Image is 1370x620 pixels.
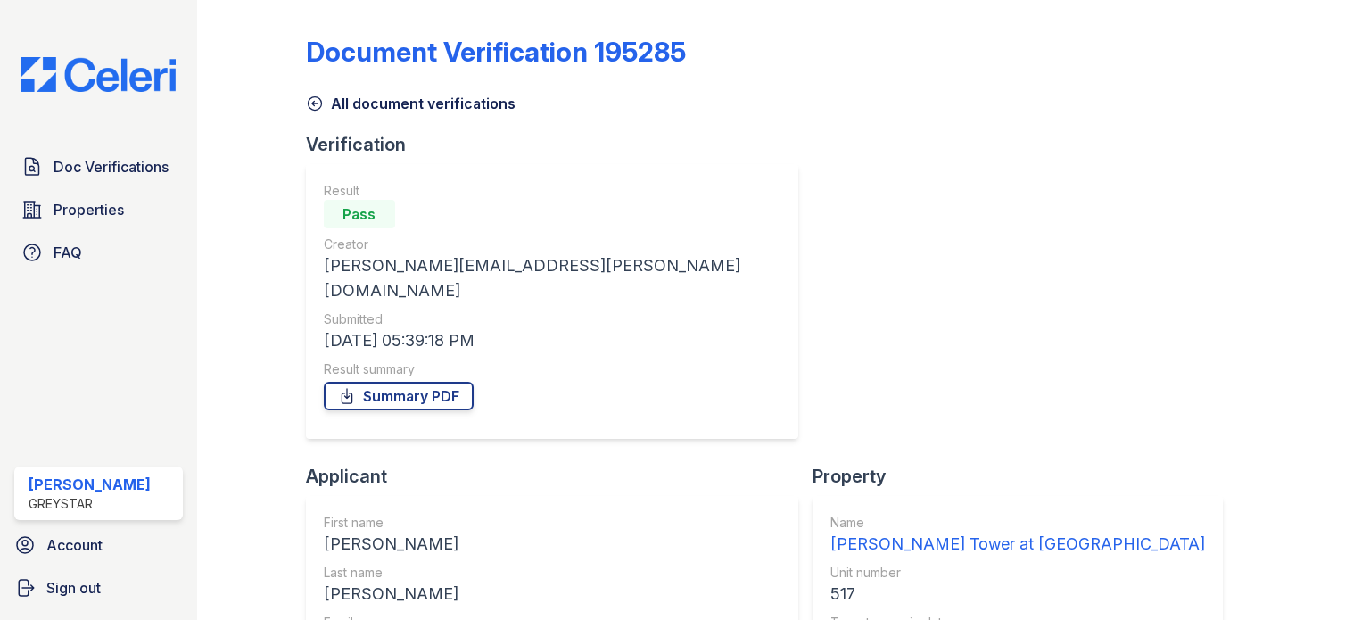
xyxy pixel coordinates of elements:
[324,182,780,200] div: Result
[324,253,780,303] div: [PERSON_NAME][EMAIL_ADDRESS][PERSON_NAME][DOMAIN_NAME]
[324,200,395,228] div: Pass
[306,132,813,157] div: Verification
[7,57,190,92] img: CE_Logo_Blue-a8612792a0a2168367f1c8372b55b34899dd931a85d93a1a3d3e32e68fde9ad4.png
[830,514,1205,532] div: Name
[306,36,686,68] div: Document Verification 195285
[14,235,183,270] a: FAQ
[14,192,183,227] a: Properties
[54,199,124,220] span: Properties
[46,577,101,599] span: Sign out
[324,514,780,532] div: First name
[813,464,1237,489] div: Property
[7,527,190,563] a: Account
[324,310,780,328] div: Submitted
[324,360,780,378] div: Result summary
[306,93,516,114] a: All document verifications
[46,534,103,556] span: Account
[306,464,813,489] div: Applicant
[324,328,780,353] div: [DATE] 05:39:18 PM
[830,532,1205,557] div: [PERSON_NAME] Tower at [GEOGRAPHIC_DATA]
[830,564,1205,582] div: Unit number
[29,495,151,513] div: Greystar
[324,532,780,557] div: [PERSON_NAME]
[830,582,1205,607] div: 517
[324,382,474,410] a: Summary PDF
[324,564,780,582] div: Last name
[54,242,82,263] span: FAQ
[324,236,780,253] div: Creator
[54,156,169,178] span: Doc Verifications
[324,582,780,607] div: [PERSON_NAME]
[830,514,1205,557] a: Name [PERSON_NAME] Tower at [GEOGRAPHIC_DATA]
[7,570,190,606] a: Sign out
[29,474,151,495] div: [PERSON_NAME]
[14,149,183,185] a: Doc Verifications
